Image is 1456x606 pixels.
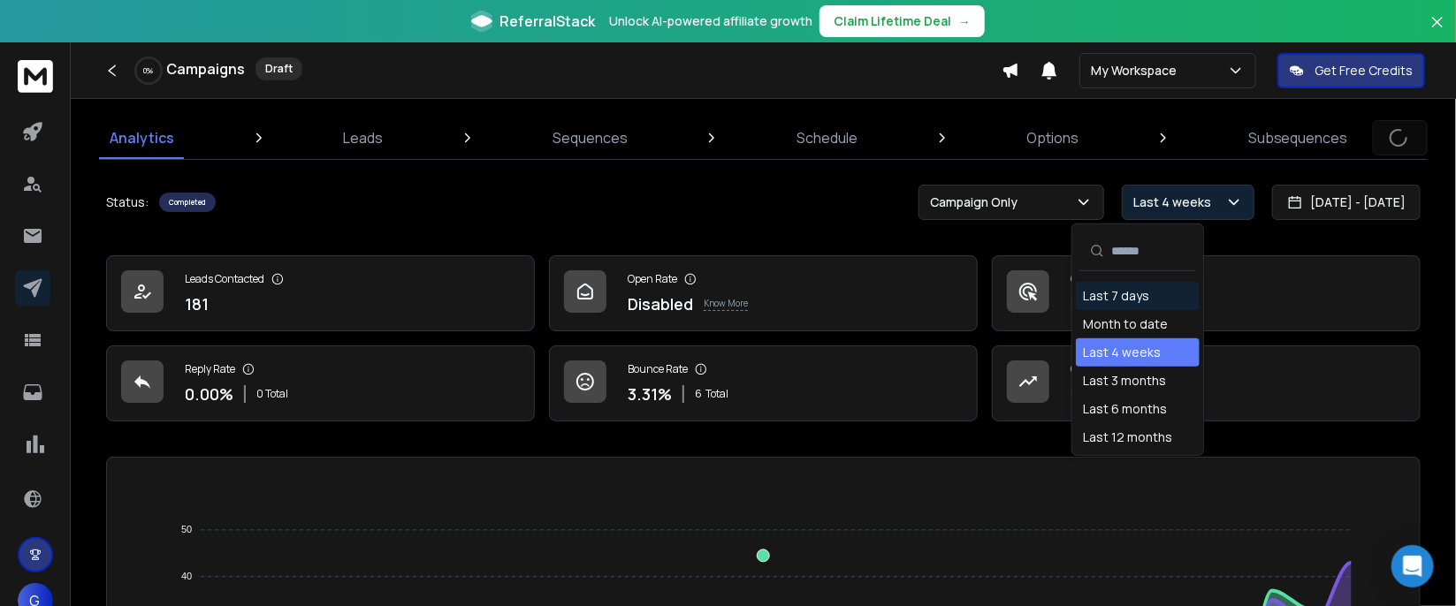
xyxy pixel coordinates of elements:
[704,297,748,311] p: Know More
[99,117,185,159] a: Analytics
[106,255,535,331] a: Leads Contacted181
[992,255,1421,331] a: Click RateDisabledKnow More
[1083,428,1172,446] div: Last 12 months
[819,5,985,37] button: Claim Lifetime Deal→
[628,272,677,286] p: Open Rate
[185,382,233,406] p: 0.00 %
[110,127,174,148] p: Analytics
[185,272,264,286] p: Leads Contacted
[181,572,192,582] tspan: 40
[1017,117,1090,159] a: Options
[1091,62,1184,80] p: My Workspace
[1071,362,1137,376] p: Opportunities
[1083,372,1166,390] div: Last 3 months
[499,11,595,32] span: ReferralStack
[1071,382,1080,406] p: 0
[549,345,978,421] a: Bounce Rate3.31%6Total
[628,292,693,316] p: Disabled
[930,193,1025,211] p: Campaign Only
[1426,11,1449,53] button: Close banner
[549,255,978,331] a: Open RateDisabledKnow More
[553,127,628,148] p: Sequences
[705,387,728,401] span: Total
[786,117,868,159] a: Schedule
[343,127,383,148] p: Leads
[144,65,154,76] p: 0 %
[958,12,971,30] span: →
[1083,344,1161,361] div: Last 4 weeks
[332,117,393,159] a: Leads
[695,387,702,401] span: 6
[1133,193,1218,211] p: Last 4 weeks
[609,12,812,30] p: Unlock AI-powered affiliate growth
[1238,117,1359,159] a: Subsequences
[1083,400,1167,418] div: Last 6 months
[181,525,192,535] tspan: 50
[159,193,216,212] div: Completed
[1272,185,1421,220] button: [DATE] - [DATE]
[106,345,535,421] a: Reply Rate0.00%0 Total
[1391,545,1434,587] div: Open Intercom Messenger
[797,127,858,148] p: Schedule
[1083,315,1168,333] div: Month to date
[185,292,209,316] p: 181
[1071,292,1136,316] p: Disabled
[992,345,1421,421] a: Opportunities0$0
[1248,127,1348,148] p: Subsequences
[1083,287,1149,305] div: Last 7 days
[185,362,235,376] p: Reply Rate
[628,362,688,376] p: Bounce Rate
[166,58,245,80] h1: Campaigns
[1315,62,1413,80] p: Get Free Credits
[628,382,672,406] p: 3.31 %
[1277,53,1425,88] button: Get Free Credits
[106,193,149,211] p: Status:
[542,117,638,159] a: Sequences
[1027,127,1079,148] p: Options
[1071,272,1117,286] p: Click Rate
[255,57,302,80] div: Draft
[256,387,288,401] p: 0 Total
